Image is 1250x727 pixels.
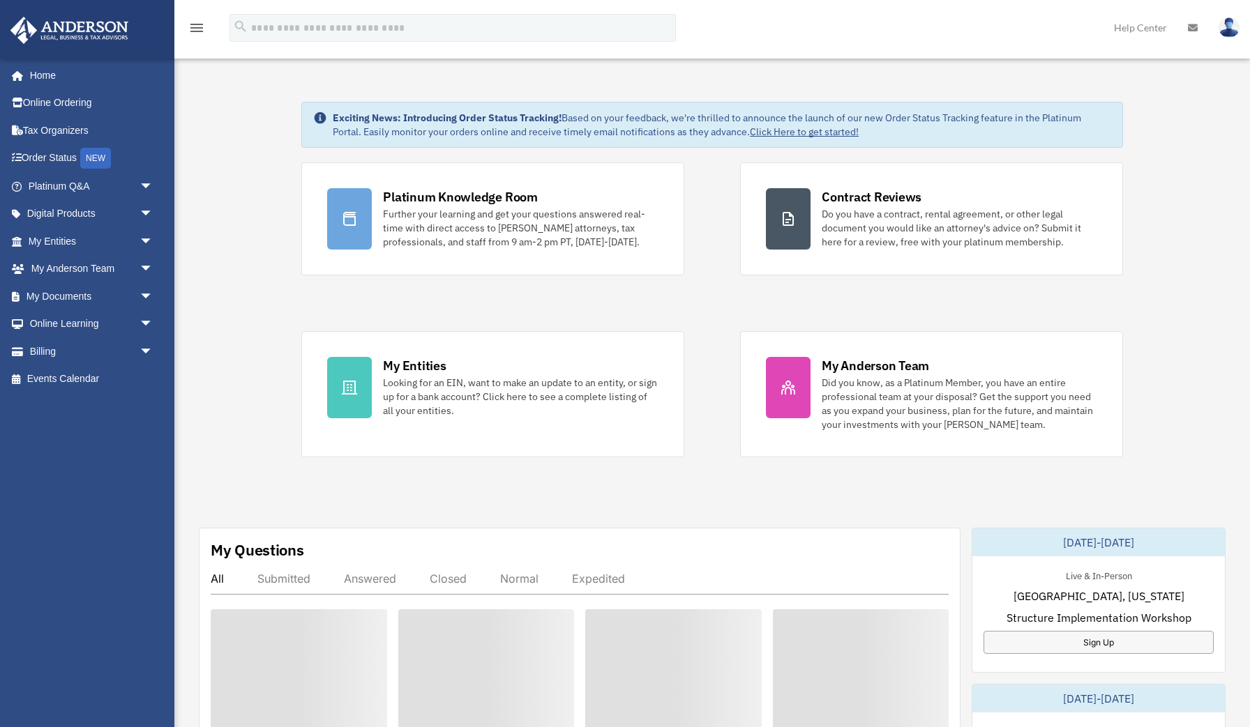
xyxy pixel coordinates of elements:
div: Did you know, as a Platinum Member, you have an entire professional team at your disposal? Get th... [822,376,1097,431]
div: Based on your feedback, we're thrilled to announce the launch of our new Order Status Tracking fe... [333,111,1111,139]
div: Do you have a contract, rental agreement, or other legal document you would like an attorney's ad... [822,207,1097,249]
a: Platinum Q&Aarrow_drop_down [10,172,174,200]
a: Contract Reviews Do you have a contract, rental agreement, or other legal document you would like... [740,162,1123,275]
div: Contract Reviews [822,188,921,206]
i: search [233,19,248,34]
img: User Pic [1219,17,1240,38]
div: My Anderson Team [822,357,929,374]
span: arrow_drop_down [140,282,167,311]
div: Normal [500,572,539,586]
a: Online Learningarrow_drop_down [10,310,174,338]
div: My Questions [211,539,304,560]
span: arrow_drop_down [140,227,167,256]
span: Structure Implementation Workshop [1007,609,1191,626]
a: Tax Organizers [10,116,174,144]
a: My Anderson Teamarrow_drop_down [10,255,174,283]
a: Online Ordering [10,89,174,117]
a: Platinum Knowledge Room Further your learning and get your questions answered real-time with dire... [301,162,684,275]
div: Answered [344,572,396,586]
div: Looking for an EIN, want to make an update to an entity, or sign up for a bank account? Click her... [383,376,658,418]
div: [DATE]-[DATE] [972,684,1225,712]
a: My Entities Looking for an EIN, want to make an update to an entity, or sign up for a bank accoun... [301,331,684,457]
i: menu [188,20,205,36]
span: arrow_drop_down [140,255,167,284]
strong: Exciting News: Introducing Order Status Tracking! [333,112,562,124]
a: Sign Up [984,631,1214,654]
div: All [211,572,224,586]
a: My Anderson Team Did you know, as a Platinum Member, you have an entire professional team at your... [740,331,1123,457]
div: Platinum Knowledge Room [383,188,538,206]
a: My Documentsarrow_drop_down [10,282,174,310]
span: arrow_drop_down [140,337,167,366]
span: arrow_drop_down [140,200,167,229]
a: Billingarrow_drop_down [10,337,174,365]
div: Closed [430,572,467,586]
a: Events Calendar [10,365,174,393]
span: arrow_drop_down [140,310,167,339]
a: My Entitiesarrow_drop_down [10,227,174,255]
div: Further your learning and get your questions answered real-time with direct access to [PERSON_NAM... [383,207,658,249]
span: [GEOGRAPHIC_DATA], [US_STATE] [1014,588,1184,604]
div: [DATE]-[DATE] [972,528,1225,556]
span: arrow_drop_down [140,172,167,201]
a: Digital Productsarrow_drop_down [10,200,174,228]
div: Submitted [257,572,310,586]
a: Click Here to get started! [750,125,859,138]
a: menu [188,24,205,36]
a: Order StatusNEW [10,144,174,173]
div: My Entities [383,357,446,374]
div: NEW [80,148,111,169]
img: Anderson Advisors Platinum Portal [6,17,133,44]
div: Expedited [572,572,625,586]
div: Live & In-Person [1055,567,1143,582]
a: Home [10,61,167,89]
